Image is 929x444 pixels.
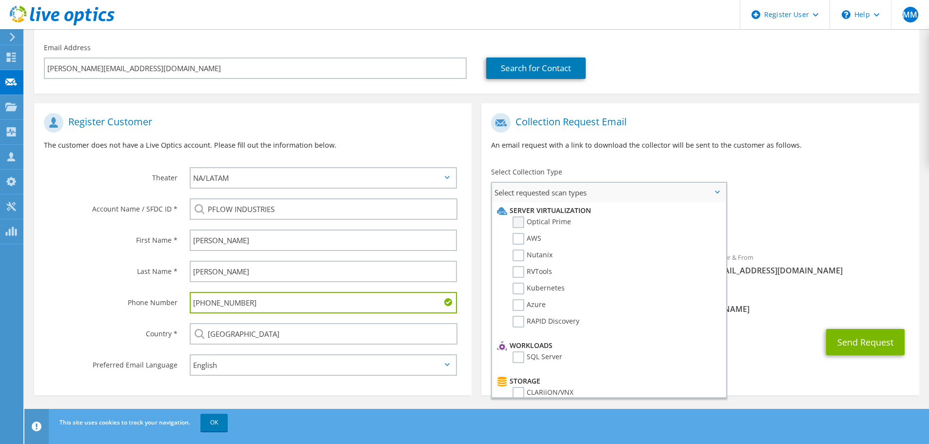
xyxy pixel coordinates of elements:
[481,286,919,319] div: CC & Reply To
[513,299,546,311] label: Azure
[513,387,573,399] label: CLARiiON/VNX
[513,351,562,363] label: SQL Server
[44,323,178,339] label: Country *
[513,216,571,228] label: Optical Prime
[44,113,457,133] h1: Register Customer
[486,58,586,79] a: Search for Contact
[481,247,700,281] div: To
[494,375,721,387] li: Storage
[513,250,553,261] label: Nutanix
[481,206,919,242] div: Requested Collections
[700,247,919,281] div: Sender & From
[513,283,565,294] label: Kubernetes
[44,167,178,183] label: Theater
[826,329,905,355] button: Send Request
[44,198,178,214] label: Account Name / SFDC ID *
[513,266,552,278] label: RVTools
[710,265,909,276] span: [EMAIL_ADDRESS][DOMAIN_NAME]
[44,230,178,245] label: First Name *
[491,113,904,133] h1: Collection Request Email
[494,340,721,351] li: Workloads
[491,140,909,151] p: An email request with a link to download the collector will be sent to the customer as follows.
[513,316,579,328] label: RAPID Discovery
[494,205,721,216] li: Server Virtualization
[513,233,541,245] label: AWS
[44,43,91,53] label: Email Address
[200,414,228,431] a: OK
[44,354,178,370] label: Preferred Email Language
[59,418,190,426] span: This site uses cookies to track your navigation.
[44,261,178,276] label: Last Name *
[491,167,562,177] label: Select Collection Type
[44,292,178,308] label: Phone Number
[903,7,918,22] span: MM
[842,10,850,19] svg: \n
[492,183,726,202] span: Select requested scan types
[44,140,462,151] p: The customer does not have a Live Optics account. Please fill out the information below.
